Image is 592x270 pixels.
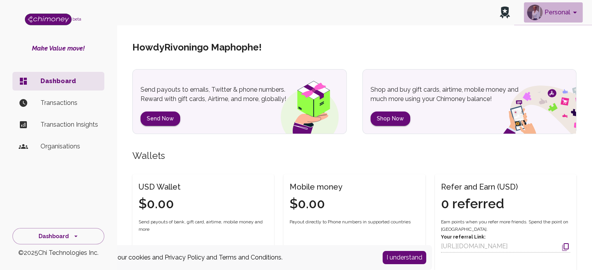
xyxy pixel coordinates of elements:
[139,218,268,234] span: Send payouts of bank, gift card, airtime, mobile money and more
[141,85,306,104] p: Send payouts to emails, Twitter & phone numbers. Reward with gift cards, Airtime, and more, globa...
[12,228,104,245] button: Dashboard
[290,218,411,226] span: Payout directly to Phone numbers in supported countries
[267,75,346,134] img: gift box
[441,234,485,240] strong: Your referral Link:
[441,196,518,212] h4: 0 referred
[139,181,181,193] h6: USD Wallet
[141,111,180,126] button: Send Now
[441,181,518,193] h6: Refer and Earn (USD)
[219,254,281,261] a: Terms and Conditions
[72,17,81,21] span: beta
[25,14,72,25] img: Logo
[527,5,543,20] img: avatar
[165,254,205,261] a: Privacy Policy
[483,77,576,134] img: social spend
[40,142,98,151] p: Organisations
[441,218,570,253] div: Earn points when you refer more friends. Spend the point on [GEOGRAPHIC_DATA].
[524,2,583,23] button: account of current user
[132,41,262,54] h5: Howdy Rivoningo Maphophe !
[383,251,426,264] button: Accept cookies
[132,150,576,162] h5: Wallets
[40,120,98,129] p: Transaction Insights
[40,98,98,108] p: Transactions
[290,196,343,212] h4: $0.00
[10,253,371,262] div: By using this site, you are agreeing to our cookies and and .
[371,111,410,126] button: Shop Now
[139,196,181,212] h4: $0.00
[290,181,343,193] h6: Mobile money
[371,85,536,104] p: Shop and buy gift cards, airtime, mobile money and much more using your Chimoney balance!
[40,77,98,86] p: Dashboard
